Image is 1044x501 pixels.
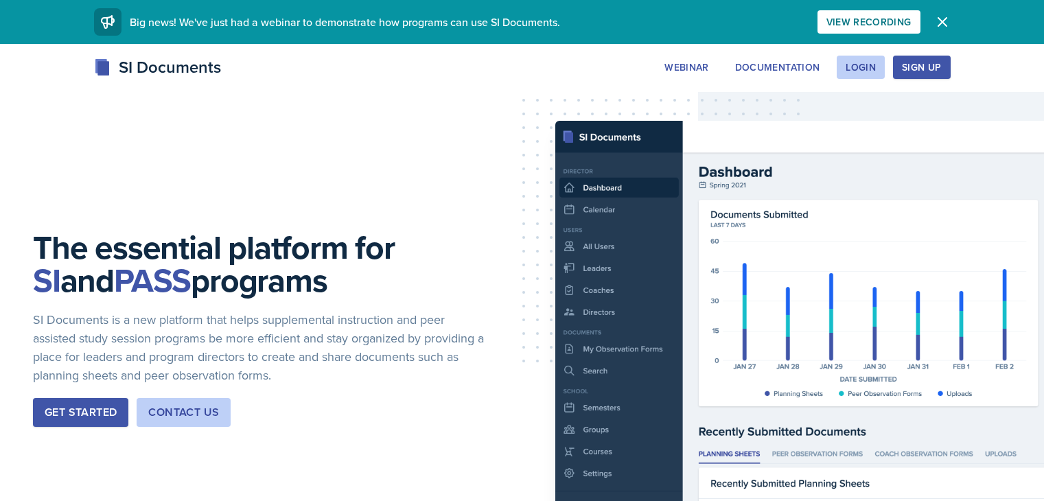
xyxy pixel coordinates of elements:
[130,14,560,30] span: Big news! We've just had a webinar to demonstrate how programs can use SI Documents.
[94,55,221,80] div: SI Documents
[664,62,708,73] div: Webinar
[656,56,717,79] button: Webinar
[33,398,128,427] button: Get Started
[45,404,117,421] div: Get Started
[893,56,950,79] button: Sign Up
[137,398,231,427] button: Contact Us
[837,56,885,79] button: Login
[735,62,820,73] div: Documentation
[148,404,219,421] div: Contact Us
[726,56,829,79] button: Documentation
[817,10,920,34] button: View Recording
[902,62,941,73] div: Sign Up
[846,62,876,73] div: Login
[826,16,912,27] div: View Recording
